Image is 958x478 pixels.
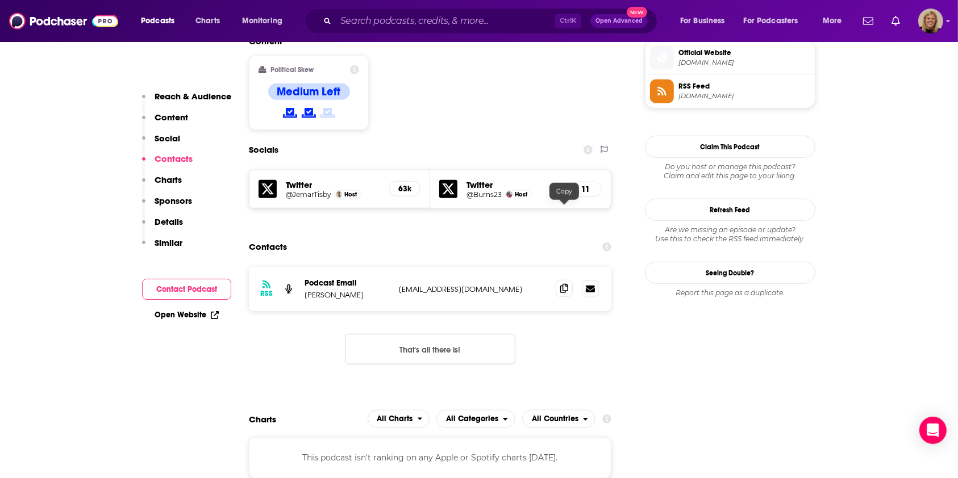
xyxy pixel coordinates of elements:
h2: Platforms [368,410,430,428]
p: Contacts [155,153,193,164]
a: RSS Feed[DOMAIN_NAME] [650,79,810,103]
span: More [823,13,842,29]
span: Open Advanced [595,18,643,24]
img: Jemar Tisby [336,191,342,198]
button: open menu [368,410,430,428]
h2: Charts [249,414,276,425]
div: Claim and edit this page to your liking. [645,162,815,181]
a: Official Website[DOMAIN_NAME] [650,46,810,70]
p: Similar [155,237,182,248]
span: All Categories [446,415,498,423]
p: [EMAIL_ADDRESS][DOMAIN_NAME] [399,284,547,294]
button: Open AdvancedNew [590,14,648,28]
span: Podcasts [141,13,174,29]
button: open menu [672,12,739,30]
a: @Burns23 [466,190,502,199]
p: Charts [155,174,182,185]
button: Show profile menu [918,9,943,33]
button: Details [142,216,183,237]
h2: Political Skew [271,66,314,74]
h2: Socials [249,139,278,161]
p: Content [155,112,188,123]
h5: Twitter [286,179,380,190]
span: Logged in as avansolkema [918,9,943,33]
input: Search podcasts, credits, & more... [336,12,555,30]
span: Charts [195,13,220,29]
h2: Countries [522,410,595,428]
button: Claim This Podcast [645,136,815,158]
span: Do you host or manage this podcast? [645,162,815,171]
button: open menu [815,12,856,30]
span: feeds.megaphone.fm [678,92,810,100]
button: Content [142,112,188,133]
h2: Contacts [249,236,287,258]
button: Nothing here. [345,334,515,364]
span: All Charts [377,415,413,423]
a: Show notifications dropdown [887,11,905,31]
span: For Business [680,13,725,29]
div: Open Intercom Messenger [919,417,947,444]
button: open menu [736,12,815,30]
h3: RSS [260,289,273,298]
h5: Twitter [466,179,561,190]
button: Social [142,133,180,154]
a: Show notifications dropdown [859,11,878,31]
span: Host [515,191,527,198]
p: Social [155,133,180,144]
button: Refresh Feed [645,199,815,221]
p: Reach & Audience [155,91,231,102]
a: Open Website [155,310,219,320]
button: Similar [142,237,182,258]
img: User Profile [918,9,943,33]
button: Contact Podcast [142,279,231,300]
button: open menu [522,410,595,428]
span: Ctrl K [555,14,581,28]
span: Host [344,191,357,198]
button: open menu [234,12,297,30]
a: @JemarTisby [286,190,331,199]
img: Tyler Burns [506,191,513,198]
span: passthemic.fireside.fm [678,58,810,67]
a: Seeing Double? [645,262,815,284]
button: Reach & Audience [142,91,231,112]
p: Sponsors [155,195,192,206]
h5: 11 [580,185,592,194]
h5: 63k [398,184,411,194]
h2: Categories [436,410,515,428]
div: Are we missing an episode or update? Use this to check the RSS feed immediately. [645,225,815,244]
p: Podcast Email [305,278,390,288]
span: All Countries [532,415,578,423]
button: Sponsors [142,195,192,216]
button: Contacts [142,153,193,174]
p: [PERSON_NAME] [305,290,390,300]
h4: Medium Left [277,85,341,99]
span: Official Website [678,48,810,58]
button: Charts [142,174,182,195]
div: Report this page as a duplicate. [645,288,815,297]
div: This podcast isn't ranking on any Apple or Spotify charts [DATE]. [249,437,611,478]
button: open menu [436,410,515,428]
div: Copy [549,183,579,200]
img: Podchaser - Follow, Share and Rate Podcasts [9,10,118,32]
div: Search podcasts, credits, & more... [315,8,668,34]
p: Details [155,216,183,227]
a: Charts [188,12,227,30]
button: open menu [133,12,189,30]
span: Monitoring [242,13,282,29]
span: New [627,7,647,18]
span: For Podcasters [744,13,798,29]
span: RSS Feed [678,81,810,91]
